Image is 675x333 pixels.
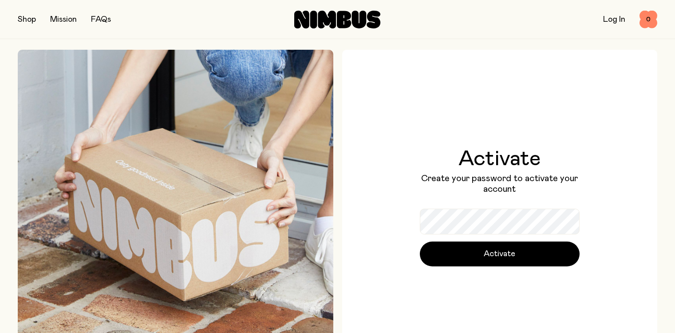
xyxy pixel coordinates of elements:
[420,242,580,266] button: Activate
[50,16,77,24] a: Mission
[420,148,580,170] h1: Activate
[639,11,657,28] button: 0
[420,173,580,194] p: Create your password to activate your account
[484,248,515,260] span: Activate
[603,16,625,24] a: Log In
[91,16,111,24] a: FAQs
